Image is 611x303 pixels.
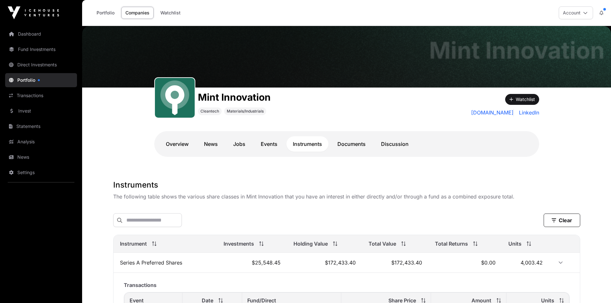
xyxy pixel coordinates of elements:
a: News [5,150,77,164]
a: Statements [5,119,77,133]
img: Mint Innovation [82,26,611,88]
span: Total Returns [435,240,468,248]
a: LinkedIn [516,109,539,116]
a: News [198,136,224,152]
h1: Instruments [113,180,580,190]
button: Row Expanded [556,257,566,268]
a: Direct Investments [5,58,77,72]
img: Mint.svg [157,80,192,115]
button: Clear [544,214,580,227]
td: Series A Preferred Shares [114,253,217,273]
td: $172,433.40 [287,253,362,273]
span: Transactions [124,282,157,288]
a: Companies [121,7,154,19]
a: Instruments [286,136,328,152]
img: Icehouse Ventures Logo [8,6,59,19]
a: Documents [331,136,372,152]
span: Units [508,240,522,248]
span: Materials/Industrials [227,109,264,114]
iframe: Chat Widget [579,272,611,303]
td: $0.00 [429,253,502,273]
span: Instrument [120,240,147,248]
a: Fund Investments [5,42,77,56]
a: Watchlist [156,7,185,19]
td: $172,433.40 [362,253,429,273]
nav: Tabs [159,136,534,152]
a: Transactions [5,88,77,103]
h1: Mint Innovation [429,39,605,62]
a: Overview [159,136,195,152]
span: Total Value [369,240,396,248]
h1: Mint Innovation [198,91,271,103]
a: Settings [5,165,77,180]
td: $25,548.45 [217,253,287,273]
button: Account [559,6,593,19]
a: Discussion [375,136,415,152]
a: [DOMAIN_NAME] [471,109,514,116]
p: The following table shows the various share classes in Mint Innovation that you have an interest ... [113,193,580,200]
button: Watchlist [505,94,539,105]
a: Invest [5,104,77,118]
span: Investments [224,240,254,248]
span: 4,003.42 [521,259,543,266]
a: Dashboard [5,27,77,41]
span: Cleantech [200,109,219,114]
a: Jobs [227,136,252,152]
a: Portfolio [5,73,77,87]
a: Portfolio [92,7,119,19]
a: Events [254,136,284,152]
a: Analysis [5,135,77,149]
span: Holding Value [293,240,328,248]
